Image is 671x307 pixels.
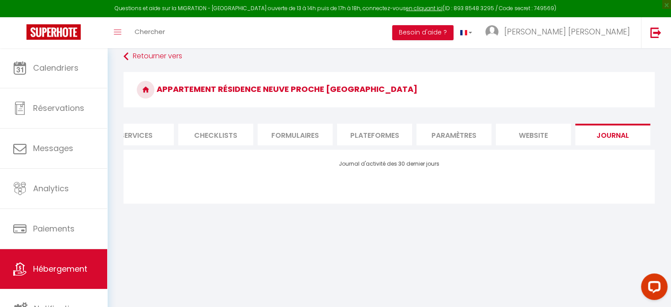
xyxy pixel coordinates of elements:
[33,143,73,154] span: Messages
[178,124,253,145] li: Checklists
[479,17,641,48] a: ... [PERSON_NAME] [PERSON_NAME]
[33,263,87,274] span: Hébergement
[135,27,165,36] span: Chercher
[337,124,412,145] li: Plateformes
[124,49,655,64] a: Retourner vers
[33,183,69,194] span: Analytics
[650,27,661,38] img: logout
[634,270,671,307] iframe: LiveChat chat widget
[124,72,655,107] h3: Appartement résidence neuve proche [GEOGRAPHIC_DATA]
[406,4,442,12] a: en cliquant ici
[392,25,454,40] button: Besoin d'aide ?
[504,26,630,37] span: [PERSON_NAME] [PERSON_NAME]
[33,223,75,234] span: Paiements
[99,124,174,145] li: Services
[485,25,499,38] img: ...
[137,161,641,167] h3: Journal d'activité des 30 dernier jours
[128,17,172,48] a: Chercher
[575,124,650,145] li: Journal
[416,124,491,145] li: Paramètres
[26,24,81,40] img: Super Booking
[33,62,79,73] span: Calendriers
[496,124,571,145] li: website
[33,102,84,114] span: Réservations
[258,124,333,145] li: Formulaires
